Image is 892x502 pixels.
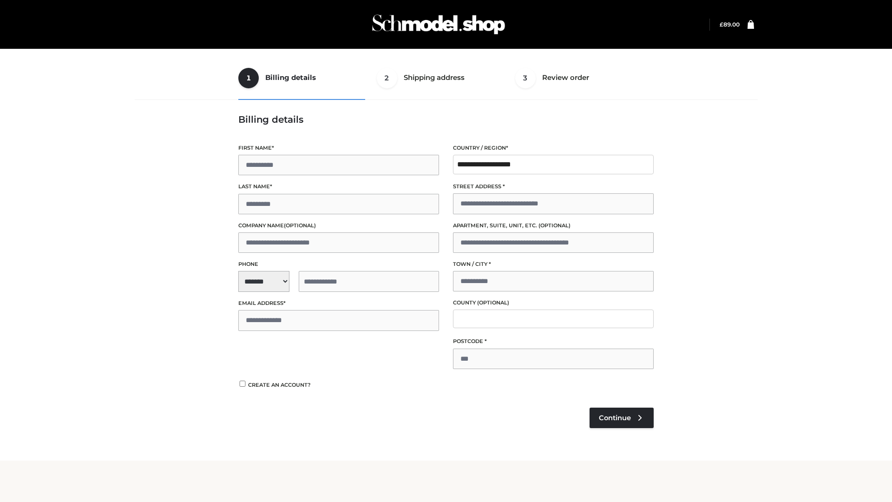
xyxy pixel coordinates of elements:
[238,260,439,269] label: Phone
[538,222,571,229] span: (optional)
[720,21,740,28] bdi: 89.00
[453,298,654,307] label: County
[369,6,508,43] img: Schmodel Admin 964
[720,21,740,28] a: £89.00
[238,114,654,125] h3: Billing details
[720,21,723,28] span: £
[599,414,631,422] span: Continue
[477,299,509,306] span: (optional)
[453,182,654,191] label: Street address
[238,182,439,191] label: Last name
[238,144,439,152] label: First name
[238,299,439,308] label: Email address
[284,222,316,229] span: (optional)
[238,221,439,230] label: Company name
[453,144,654,152] label: Country / Region
[238,381,247,387] input: Create an account?
[453,337,654,346] label: Postcode
[590,408,654,428] a: Continue
[453,260,654,269] label: Town / City
[248,382,311,388] span: Create an account?
[453,221,654,230] label: Apartment, suite, unit, etc.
